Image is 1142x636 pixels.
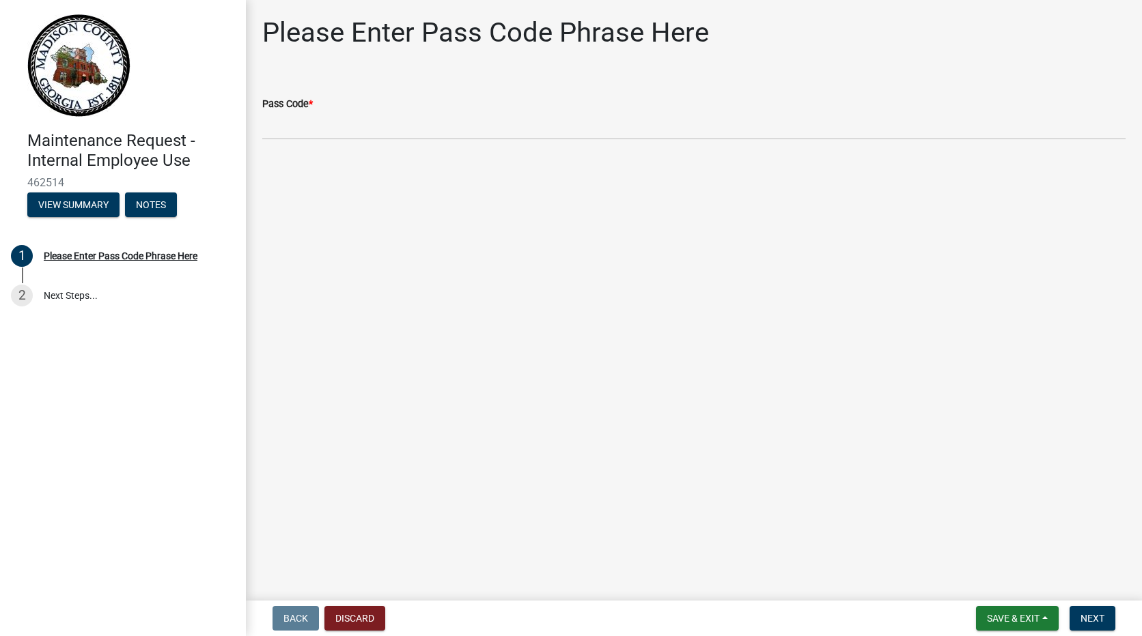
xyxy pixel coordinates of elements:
[27,176,219,189] span: 462514
[262,100,313,109] label: Pass Code
[262,16,709,49] h1: Please Enter Pass Code Phrase Here
[27,200,120,211] wm-modal-confirm: Summary
[27,192,120,217] button: View Summary
[1081,613,1104,624] span: Next
[11,245,33,267] div: 1
[273,606,319,631] button: Back
[1070,606,1115,631] button: Next
[27,131,235,171] h4: Maintenance Request - Internal Employee Use
[11,285,33,306] div: 2
[125,192,177,217] button: Notes
[976,606,1059,631] button: Save & Exit
[283,613,308,624] span: Back
[324,606,385,631] button: Discard
[44,251,197,261] div: Please Enter Pass Code Phrase Here
[125,200,177,211] wm-modal-confirm: Notes
[987,613,1040,624] span: Save & Exit
[27,14,130,117] img: Madison County, Georgia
